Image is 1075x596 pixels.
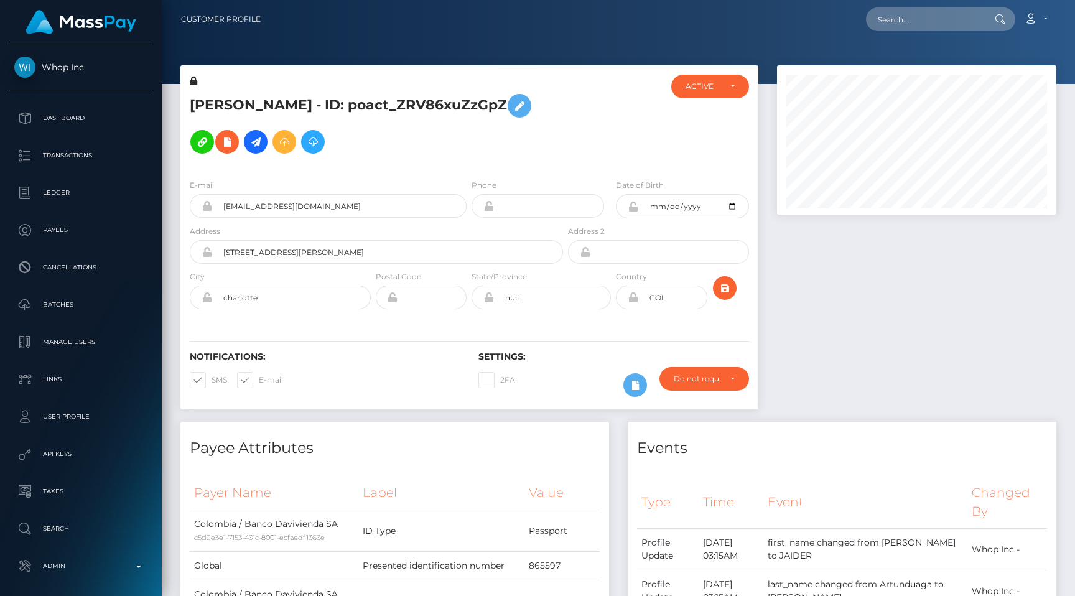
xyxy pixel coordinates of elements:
label: State/Province [472,271,527,282]
th: Payer Name [190,476,358,510]
p: Transactions [14,146,147,165]
td: 865597 [524,552,600,580]
h5: [PERSON_NAME] - ID: poact_ZRV86xuZzGpZ [190,88,556,160]
h6: Notifications: [190,352,460,362]
td: Colombia / Banco Davivienda SA [190,510,358,552]
td: Passport [524,510,600,552]
a: Search [9,513,152,544]
td: Presented identification number [358,552,525,580]
label: Phone [472,180,496,191]
p: Manage Users [14,333,147,352]
td: Whop Inc - [967,529,1047,570]
h4: Payee Attributes [190,437,600,459]
a: Links [9,364,152,395]
td: ID Type [358,510,525,552]
div: Do not require [674,374,720,384]
a: Transactions [9,140,152,171]
p: Payees [14,221,147,240]
label: Country [616,271,647,282]
p: API Keys [14,445,147,463]
p: Batches [14,296,147,314]
img: Whop Inc [14,57,35,78]
th: Value [524,476,600,510]
th: Time [699,476,764,529]
label: Date of Birth [616,180,664,191]
a: Initiate Payout [244,130,268,154]
p: Cancellations [14,258,147,277]
div: ACTIVE [686,81,720,91]
p: Search [14,519,147,538]
a: Batches [9,289,152,320]
label: 2FA [478,372,515,388]
h4: Events [637,437,1047,459]
input: Search... [866,7,983,31]
label: Address [190,226,220,237]
a: Ledger [9,177,152,208]
p: Links [14,370,147,389]
td: [DATE] 03:15AM [699,529,764,570]
label: E-mail [190,180,214,191]
p: Dashboard [14,109,147,128]
p: User Profile [14,407,147,426]
a: Customer Profile [181,6,261,32]
p: Admin [14,557,147,575]
a: Manage Users [9,327,152,358]
span: Whop Inc [9,62,152,73]
label: E-mail [237,372,283,388]
a: Payees [9,215,152,246]
img: MassPay Logo [26,10,136,34]
h6: Settings: [478,352,748,362]
a: Taxes [9,476,152,507]
a: User Profile [9,401,152,432]
th: Type [637,476,699,529]
label: Address 2 [568,226,605,237]
td: first_name changed from [PERSON_NAME] to JAIDER [763,529,967,570]
label: Postal Code [376,271,421,282]
label: SMS [190,372,227,388]
button: Do not require [659,367,749,391]
a: Cancellations [9,252,152,283]
th: Label [358,476,525,510]
a: API Keys [9,439,152,470]
td: Profile Update [637,529,699,570]
p: Taxes [14,482,147,501]
label: City [190,271,205,282]
small: c5d9e3e1-7153-431c-8001-ecfaedf1363e [194,533,325,542]
th: Event [763,476,967,529]
td: Global [190,552,358,580]
p: Ledger [14,184,147,202]
th: Changed By [967,476,1047,529]
button: ACTIVE [671,75,749,98]
a: Dashboard [9,103,152,134]
a: Admin [9,551,152,582]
